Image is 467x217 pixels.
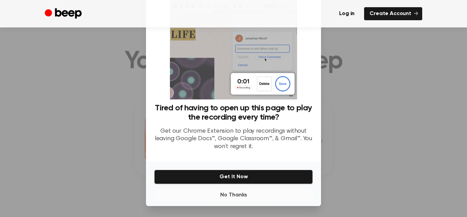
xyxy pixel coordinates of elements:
a: Log in [334,7,360,20]
a: Beep [45,7,83,21]
button: No Thanks [154,188,313,202]
button: Get It Now [154,170,313,184]
a: Create Account [364,7,422,20]
h3: Tired of having to open up this page to play the recording every time? [154,104,313,122]
p: Get our Chrome Extension to play recordings without leaving Google Docs™, Google Classroom™, & Gm... [154,128,313,151]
